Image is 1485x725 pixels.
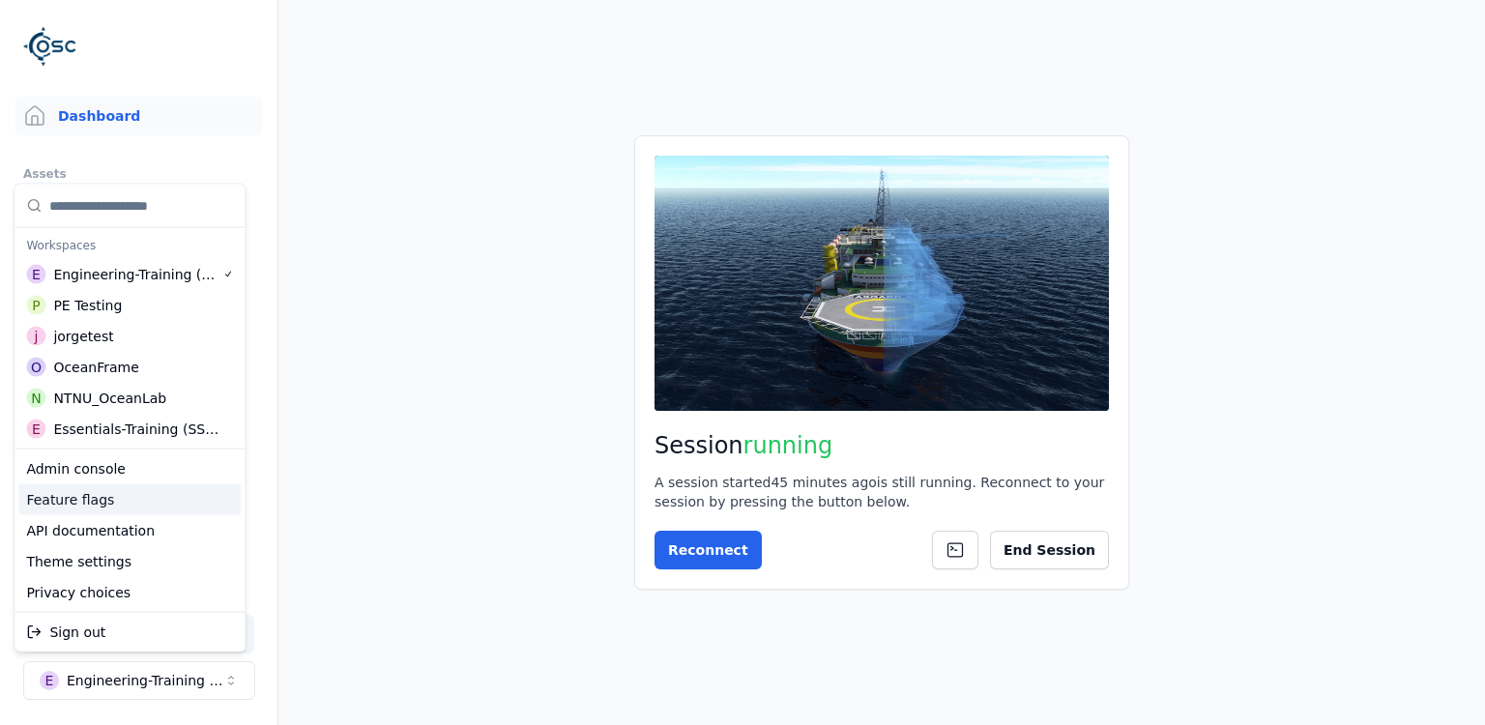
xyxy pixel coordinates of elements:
[26,389,45,408] div: N
[26,420,45,439] div: E
[15,449,245,612] div: Suggestions
[18,453,241,484] div: Admin console
[26,358,45,377] div: O
[18,546,241,577] div: Theme settings
[18,577,241,608] div: Privacy choices
[53,327,113,346] div: jorgetest
[53,358,138,377] div: OceanFrame
[26,265,45,284] div: E
[18,484,241,515] div: Feature flags
[18,232,241,259] div: Workspaces
[53,265,222,284] div: Engineering-Training (SSO Staging)
[53,389,166,408] div: NTNU_OceanLab
[18,617,241,648] div: Sign out
[15,613,245,652] div: Suggestions
[53,420,221,439] div: Essentials-Training (SSO Staging)
[18,515,241,546] div: API documentation
[26,327,45,346] div: j
[15,185,245,449] div: Suggestions
[26,296,45,315] div: P
[53,296,122,315] div: PE Testing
